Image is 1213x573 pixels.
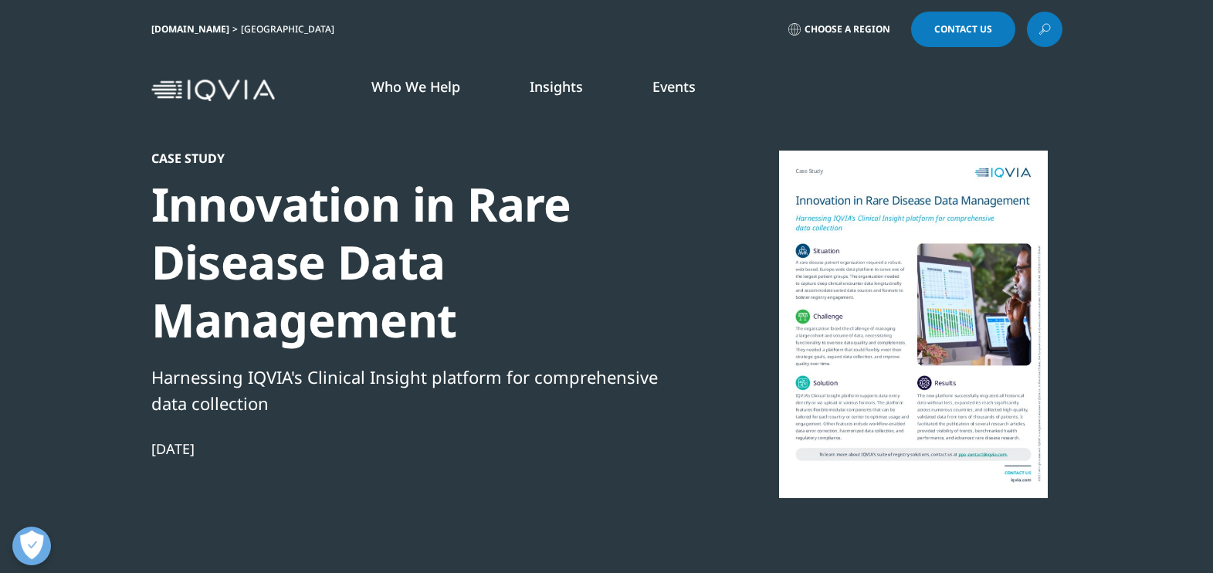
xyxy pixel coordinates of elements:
a: Who We Help [371,77,460,96]
div: [GEOGRAPHIC_DATA] [241,23,341,36]
a: Insights [530,77,583,96]
div: Harnessing IQVIA's Clinical Insight platform for comprehensive data collection [151,364,681,416]
a: [DOMAIN_NAME] [151,22,229,36]
button: Open Preferences [12,527,51,565]
div: Case Study [151,151,681,166]
span: Choose a Region [805,23,890,36]
a: Contact Us [911,12,1015,47]
a: Events [652,77,696,96]
nav: Primary [281,54,1062,127]
img: IQVIA Healthcare Information Technology and Pharma Clinical Research Company [151,80,275,102]
div: Innovation in Rare Disease Data Management [151,175,681,349]
div: [DATE] [151,439,681,458]
span: Contact Us [934,25,992,34]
